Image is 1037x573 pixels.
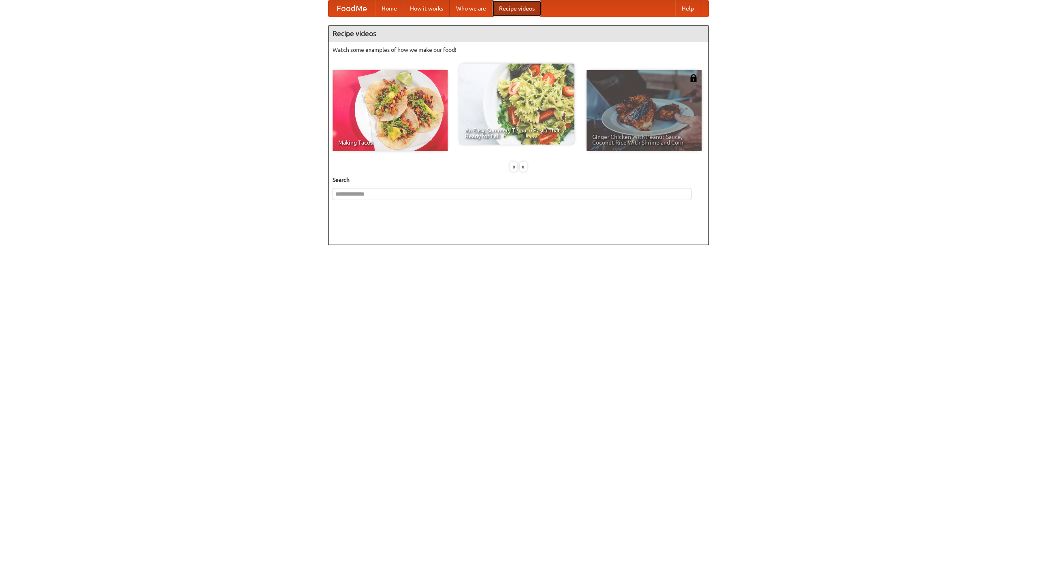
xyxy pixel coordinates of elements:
a: Home [375,0,403,17]
a: Who we are [450,0,493,17]
a: An Easy, Summery Tomato Pasta That's Ready for Fall [459,64,574,145]
a: Help [675,0,700,17]
span: An Easy, Summery Tomato Pasta That's Ready for Fall [465,128,569,139]
a: How it works [403,0,450,17]
a: Recipe videos [493,0,541,17]
a: FoodMe [329,0,375,17]
span: Making Tacos [338,140,442,145]
a: Making Tacos [333,70,448,151]
h4: Recipe videos [329,26,708,42]
h5: Search [333,176,704,184]
p: Watch some examples of how we make our food! [333,46,704,54]
div: « [510,162,517,172]
img: 483408.png [689,74,698,82]
div: » [520,162,527,172]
